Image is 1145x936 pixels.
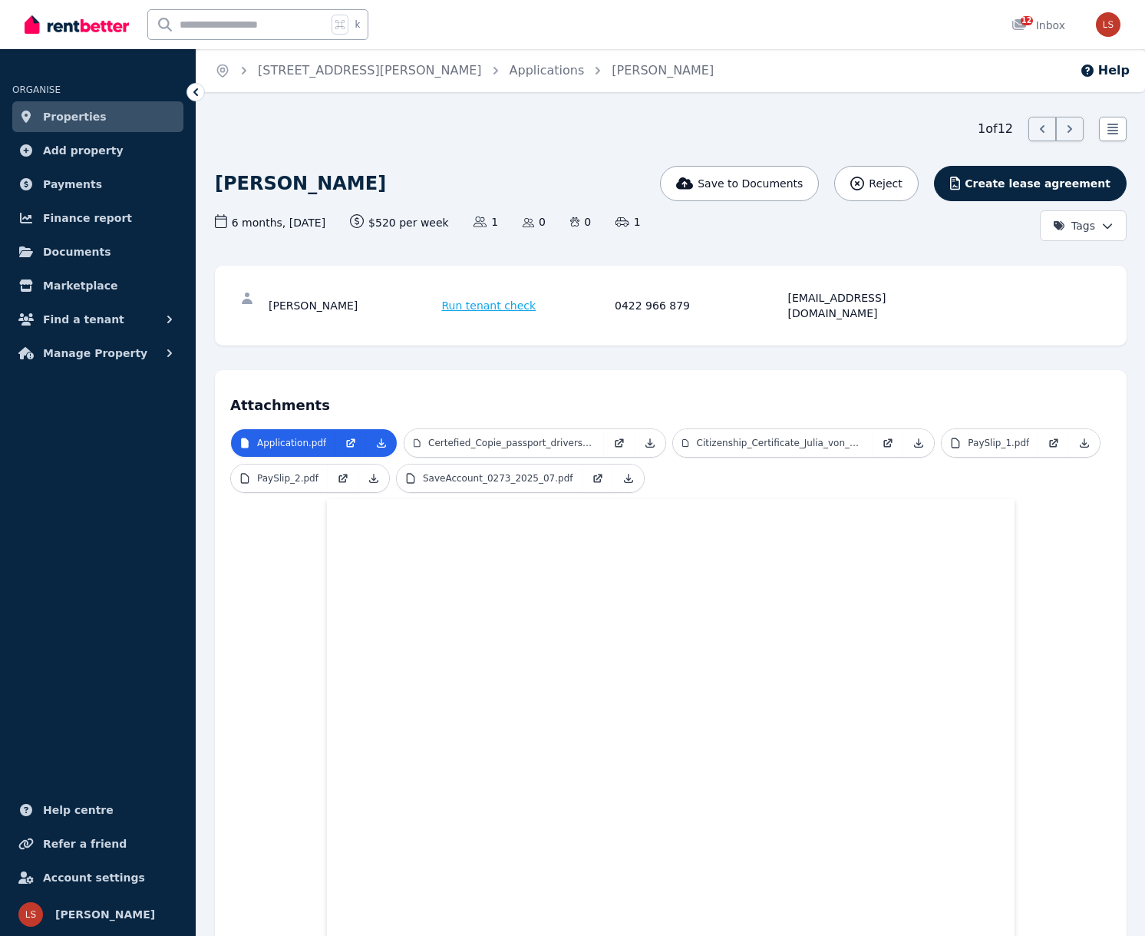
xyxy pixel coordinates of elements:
div: 0422 966 879 [615,290,784,321]
span: [PERSON_NAME] [55,905,155,924]
span: $520 per week [350,214,449,230]
a: Open in new Tab [328,465,358,492]
p: Certefied_Copie_passport_drivers_licence.pdf [428,437,595,449]
p: Application.pdf [257,437,326,449]
a: [PERSON_NAME] [612,63,714,78]
span: Manage Property [43,344,147,362]
a: [STREET_ADDRESS][PERSON_NAME] [258,63,482,78]
a: Help centre [12,795,183,825]
button: Tags [1040,210,1127,241]
p: Citizenship_Certificate_Julia_von_Wuthenau.pdf [697,437,864,449]
div: [PERSON_NAME] [269,290,437,321]
span: Add property [43,141,124,160]
a: Finance report [12,203,183,233]
span: Reject [869,176,902,191]
a: PaySlip_1.pdf [942,429,1038,457]
span: Run tenant check [442,298,536,313]
a: Download Attachment [635,429,665,457]
span: Payments [43,175,102,193]
a: Documents [12,236,183,267]
button: Create lease agreement [934,166,1127,201]
button: Manage Property [12,338,183,369]
a: Refer a friend [12,829,183,859]
a: Download Attachment [366,429,397,457]
a: Payments [12,169,183,200]
span: 1 [474,214,498,230]
span: Tags [1053,218,1095,233]
span: Refer a friend [43,835,127,853]
a: SaveAccount_0273_2025_07.pdf [397,465,582,492]
img: RentBetter [25,13,129,36]
span: Documents [43,243,111,261]
span: Help centre [43,801,114,819]
a: Applications [510,63,585,78]
span: Properties [43,107,107,126]
div: Inbox [1011,18,1065,33]
p: PaySlip_1.pdf [968,437,1029,449]
p: PaySlip_2.pdf [257,472,318,485]
a: Download Attachment [1069,429,1100,457]
a: PaySlip_2.pdf [231,465,328,492]
a: Citizenship_Certificate_Julia_von_Wuthenau.pdf [673,429,873,457]
span: Finance report [43,209,132,227]
div: [EMAIL_ADDRESS][DOMAIN_NAME] [788,290,957,321]
span: ORGANISE [12,84,61,95]
button: Save to Documents [660,166,820,201]
span: Marketplace [43,276,117,295]
span: Save to Documents [698,176,803,191]
span: Find a tenant [43,310,124,329]
img: Lauren Shead [18,902,43,927]
span: 1 [615,214,640,230]
a: Open in new Tab [873,429,903,457]
a: Marketplace [12,270,183,301]
span: k [355,18,360,31]
nav: Breadcrumb [196,49,732,92]
a: Download Attachment [358,465,389,492]
span: 0 [523,214,546,230]
a: Add property [12,135,183,166]
a: Certefied_Copie_passport_drivers_licence.pdf [404,429,604,457]
a: Download Attachment [613,465,644,492]
a: Properties [12,101,183,132]
span: 12 [1021,16,1033,25]
a: Application.pdf [231,429,335,457]
iframe: Intercom live chat [1093,884,1130,921]
p: SaveAccount_0273_2025_07.pdf [423,472,573,485]
a: Open in new Tab [582,465,613,492]
span: Create lease agreement [965,176,1110,191]
span: 6 months , [DATE] [215,214,325,230]
a: Open in new Tab [604,429,635,457]
a: Download Attachment [903,429,934,457]
span: 0 [570,214,591,230]
button: Help [1080,61,1130,80]
h4: Attachments [230,385,1111,416]
h1: [PERSON_NAME] [215,171,386,196]
a: Open in new Tab [335,429,366,457]
a: Open in new Tab [1038,429,1069,457]
img: Lauren Shead [1096,12,1120,37]
a: Account settings [12,862,183,893]
button: Reject [834,166,918,201]
button: Find a tenant [12,304,183,335]
span: Account settings [43,868,145,887]
span: 1 of 12 [978,120,1013,138]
